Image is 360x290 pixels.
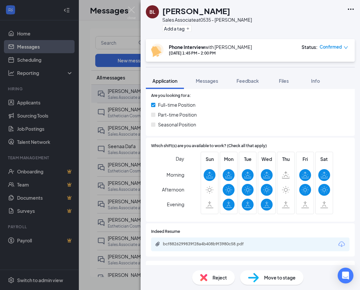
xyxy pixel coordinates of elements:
div: Sales Associate at 0535 - [PERSON_NAME] [162,16,252,23]
div: Status : [302,44,318,50]
div: BL [149,9,155,15]
span: Morning [167,169,184,181]
span: Indeed Resume [151,229,180,235]
span: Confirmed [320,44,342,50]
span: Messages [196,78,218,84]
span: Seasonal Position [158,121,196,128]
span: down [344,45,348,50]
b: Phone Interview [169,44,205,50]
svg: Paperclip [155,241,160,247]
span: Move to stage [264,274,296,281]
div: bcf8826299839f28a4b408b9f3980c58.pdf [163,241,255,247]
a: Paperclipbcf8826299839f28a4b408b9f3980c58.pdf [155,241,261,248]
span: Are you looking for a: [151,93,191,99]
span: Fri [299,155,311,163]
div: [DATE] 1:45 PM - 2:00 PM [169,50,252,56]
span: Evening [167,198,184,210]
svg: Ellipses [347,5,355,13]
span: Thu [280,155,292,163]
span: Full-time Position [158,101,195,108]
svg: Download [338,240,346,248]
span: Application [152,78,177,84]
span: Which shift(s) are you available to work? (Check all that apply) [151,143,267,149]
svg: Plus [186,27,190,31]
span: Afternoon [162,184,184,195]
span: Reject [213,274,227,281]
span: Wed [261,155,273,163]
span: Part-time Position [158,111,197,118]
button: PlusAdd a tag [162,25,191,32]
div: with [PERSON_NAME] [169,44,252,50]
span: Tue [242,155,254,163]
span: Sun [204,155,215,163]
div: Open Intercom Messenger [338,268,353,283]
span: Info [311,78,320,84]
h1: [PERSON_NAME] [162,5,230,16]
span: Files [279,78,289,84]
span: Feedback [236,78,259,84]
span: Sat [318,155,330,163]
span: Day [176,155,184,162]
span: Mon [223,155,235,163]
